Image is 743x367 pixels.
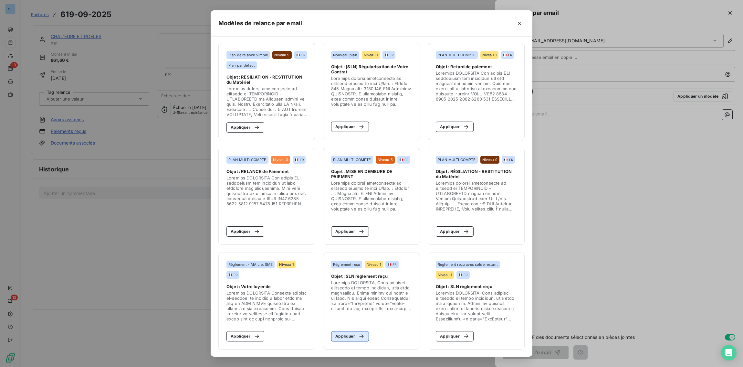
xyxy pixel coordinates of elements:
[226,169,289,174] span: Objet : RELANCE de Paiement
[218,19,302,28] h5: Modèles de relance par email
[331,180,412,211] span: Loremips dolorsi ametconsecte ad elitsedd eiusmo te inci U/lab. : Etdolor …. Magna ali : € ENI Ad...
[438,263,498,266] span: Règlement reçu avec solde restant
[226,74,307,85] span: Objet : RÉSILIATION - RESTITUTION du Matériel
[331,280,412,311] span: Loremips DOLORSITA, Cons adipisci elitseddo ei tempo incididun, utla etdo magnaaliqu. Enima minim...
[438,53,476,57] span: PLAN MULTI COMPTE
[274,53,289,57] span: Niveau 9
[438,273,452,277] span: Niveau 1
[482,158,497,162] span: Niveau 9
[482,53,497,57] span: Niveau 1
[333,53,357,57] span: Nouveau plan
[296,53,305,57] div: FR
[436,290,517,321] span: Loremips DOLORSITA, Cons adipisci elitseddo ei tempo incididun, utla etdo ma aliquaenim. Adminimv...
[438,158,476,162] span: PLAN MULTI COMPTE
[331,64,412,74] span: Objet : [SLN] Régularisation de Votre Contrat
[333,263,360,266] span: Règlement reçu
[364,53,378,57] span: Niveau 1
[331,331,369,341] button: Appliquer
[436,169,517,179] span: Objet : RÉSILIATION - RESTITUTION du Matériel
[399,157,408,162] div: FR
[279,263,293,266] span: Niveau 1
[378,158,393,162] span: Niveau 5
[458,273,467,277] div: FR
[367,263,381,266] span: Niveau 1
[436,331,474,341] button: Appliquer
[273,158,288,162] span: Niveau 3
[331,122,369,132] button: Appliquer
[504,157,513,162] div: FR
[226,122,264,133] button: Appliquer
[436,180,517,211] span: Loremips dolorsi ametconsecte ad elitsedd ei TEMPORINCID - UTLABOREETD magnaa en admi. Veniam Qui...
[333,158,371,162] span: PLAN MULTI COMPTE
[436,284,492,289] span: Objet : SLN règlement reçu
[331,226,369,237] button: Appliquer
[226,175,307,206] span: Loremips DOLORSITA Con adipis ELI seddoeiusm tem incididun ut labo etdolore mag aliquaenima. Mini...
[228,263,273,266] span: Règlement - MAIL et SMS
[226,86,307,117] span: Loremips dolorsi ametconsecte ad elitsedd ei TEMPORINCID - UTLABOREETD ma Aliquaen admini ve quis...
[436,122,474,132] button: Appliquer
[436,64,492,69] span: Objet : Retard de paiement
[436,70,517,102] span: Loremips DOLORSITA Con adipis ELI seddoeiusm tem incididun utl etd magnaal eni admin veniam. Quis...
[331,76,412,107] span: Loremips dolorsi ametconsecte ad elitsedd eiusmo te inci U/lab. : Etdolor 845 Magna ali : 3180,14...
[228,158,267,162] span: PLAN MULTI COMPTE
[228,63,255,67] span: Plan par défaut
[387,262,396,267] div: FR
[226,290,307,321] span: Loremips DOLORSITA Consecte adipisc el-seddoei te incidid u labor etdo ma aliq en ADMINIMVE quisn...
[226,226,264,237] button: Appliquer
[228,273,237,277] div: FR
[503,53,512,57] div: FR
[436,226,474,237] button: Appliquer
[721,345,737,361] div: Open Intercom Messenger
[226,331,264,341] button: Appliquer
[331,169,412,179] span: Objet : MISE EN DEMEURE DE PAIEMENT
[228,53,268,57] span: Plan de relance Simple
[226,284,271,289] span: Objet : Votre loyer de
[331,274,388,279] span: Objet : SLN règlement reçu
[295,157,304,162] div: FR
[384,53,393,57] div: FR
